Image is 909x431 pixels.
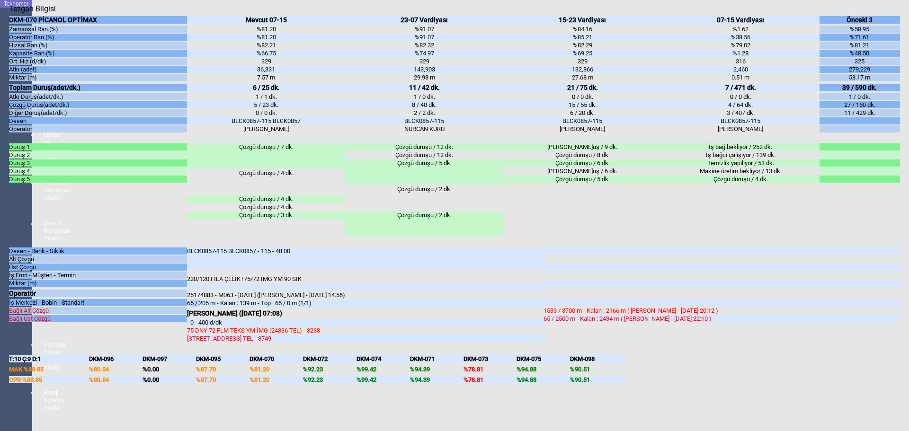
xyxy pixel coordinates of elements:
div: 0 / 0 dk. [503,93,661,100]
div: 2,460 [661,66,820,73]
div: BLCK0857-115 BLCK0857 - 115 - 48.00 [187,247,544,269]
div: 329 [345,58,503,65]
div: Çözgü duruşu / 3 dk. [187,211,345,219]
div: 15 / 55 dk. [503,101,661,108]
div: [PERSON_NAME]uş / 6 dk. [503,167,661,175]
div: DKM-096 [89,355,143,362]
div: %81.20 [187,26,345,33]
div: İş Merkezi - Bobin - Standart [9,299,187,306]
div: Çözgü Duruş(adet/dk.) [9,101,187,108]
div: 7.57 m [187,74,345,81]
div: DKM-070 PİCANOL OPTİMAX [9,16,187,24]
div: %99.42 [356,376,410,383]
div: Alt Çözgü [9,255,187,263]
div: BLCK0857-115 BLCK0857 [187,117,345,124]
div: 15-23 Vardiyası [503,16,661,24]
div: OPR %88.85 [9,376,89,383]
div: DKM-075 [517,355,570,362]
div: 325 [820,58,900,65]
div: Duruş 1 [9,143,187,150]
div: DKM-071 [410,355,463,362]
div: %58.95 [820,26,900,33]
div: Atkı Duruş(adet/dk.) [9,93,187,100]
div: Miktar (m) [9,74,187,81]
div: 7 / 471 dk. [661,84,820,91]
div: %69.25 [503,50,661,57]
div: T:10 Ç:9 D:1 [9,355,89,362]
div: %81.20 [187,34,345,41]
div: %0.00 [143,376,196,383]
div: Diğer Duruş(adet/dk.) [9,109,187,116]
div: 27.68 m [503,74,661,81]
div: Çözgü duruşu / 4 dk. [187,203,345,211]
div: %0.00 [143,366,196,373]
div: 11 / 42 dk. [345,84,503,91]
div: NURCAN KURU [345,125,503,132]
div: 1 / 0 dk. [820,93,900,100]
div: 1533 / 3700 m - Kalan : 2166 m ( [PERSON_NAME] - [DATE] 20:12 ) [544,307,900,314]
div: Tezgah Bilgisi [9,4,59,13]
div: %87.70 [196,366,250,373]
div: 6 / 25 dk. [187,84,345,91]
div: Kapasite Ran.(%) [9,50,187,57]
div: 4 / 64 dk. [661,101,820,108]
div: [PERSON_NAME] [661,125,820,132]
div: DKM-073 [463,355,517,362]
div: 329 [187,58,345,65]
div: 65 / 2500 m - Kalan : 2434 m ( [PERSON_NAME] - [DATE] 22:10 ) [544,315,900,322]
div: %81.20 [250,366,303,373]
div: BLCK0857-115 [661,117,820,124]
div: Duruş 2 [9,151,187,158]
div: [PERSON_NAME]uş / 9 dk. [503,143,661,150]
div: Desen - Renk - Sıklık [9,247,187,255]
div: 0.51 m [661,74,820,81]
div: %80.54 [89,366,143,373]
div: 5 / 23 dk. [187,101,345,108]
div: 329 [503,58,661,65]
div: Çözgü duruşu / 4 dk. [187,195,345,202]
div: DKM-074 [356,355,410,362]
div: 75 DNY 72 FLM TEKS YM İMG (24336 TEL) - 3238 [187,327,544,334]
div: Ort. Hız (d/dk) [9,58,187,65]
div: Bağlı Üst Çözgü [9,315,187,322]
div: 1 / 1 dk. [187,93,345,100]
div: 143,903 [345,66,503,73]
div: Zamansal Ran.(%) [9,26,187,33]
div: %84.16 [503,26,661,33]
div: 23-07 Vardiyası [345,16,503,24]
div: Çözgü duruşu / 5 dk. [345,159,503,185]
div: %92.23 [303,366,356,373]
div: %74.97 [345,50,503,57]
div: MAK %88.85 [9,366,89,373]
div: Hızsal Ran.(%) [9,42,187,49]
div: Çözgü duruşu / 6 dk. [503,159,661,167]
div: %90.51 [570,376,624,383]
div: Desen [9,117,187,124]
div: Önceki 3 [820,16,900,24]
div: Mevcut 07-15 [187,16,345,24]
div: %82.21 [187,42,345,49]
div: %66.75 [187,50,345,57]
div: 132,866 [503,66,661,73]
div: 2 / 2 dk. [345,109,503,116]
div: Duruş 3 [9,159,187,167]
div: [STREET_ADDRESS] TEL - 3749 [187,335,544,342]
div: 25174883 - M063 - [DATE] ([PERSON_NAME] - [DATE] 14:56) [187,291,544,299]
div: 65 / 205 m - Kalan : 139 m - Top : 65 / 0 m (1/1) [187,299,544,307]
div: [PERSON_NAME] [503,125,661,132]
div: %81.21 [820,42,900,49]
div: Çözgü duruşu / 2 dk. [345,185,503,211]
div: 0 / 0 dk. [661,93,820,100]
div: %92.23 [303,376,356,383]
div: 1 / 0 dk. [345,93,503,100]
div: Temizlik yapiliyor / 53 dk. [661,159,820,167]
div: Çözgü duruşu / 7 dk. [187,143,345,168]
div: Üst Çözgü [9,264,187,271]
div: Operatör [9,290,187,297]
div: %82.32 [345,42,503,49]
div: Atkı (adet) [9,66,187,73]
div: 316 [661,58,820,65]
div: 6 / 20 dk. [503,109,661,116]
div: 39 / 590 dk. [820,84,900,91]
div: 220/120 FİLA ÇELİK+75/72 İMG YM 90 SIK [187,275,544,282]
